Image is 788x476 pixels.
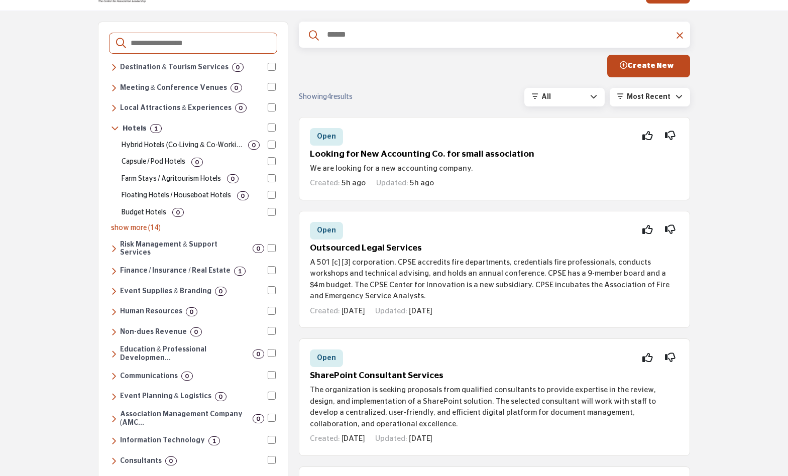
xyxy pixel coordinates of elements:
[120,372,178,381] h6: Services for messaging, public relations, video production, webinars, and content management to e...
[268,124,276,132] input: Select Hotels
[239,104,243,111] b: 0
[252,142,256,149] b: 0
[186,307,197,316] div: 0 Results For Human Resources
[191,158,203,167] div: 0 Results For Capsule / Pod Hotels
[120,241,249,258] h6: Services for cancellation insurance and transportation solutions.
[122,207,166,218] p: Affordable accommodations with basic amenities, often near highways or city outskirts.
[268,456,276,464] input: Select Consultants
[268,103,276,111] input: Select Local Attractions & Experiences
[253,349,264,359] div: 0 Results For Education & Professional Development
[195,159,199,166] b: 0
[120,287,211,296] h6: Customized event materials such as badges, branded merchandise, lanyards, and photography service...
[268,414,276,422] input: Select Association Management Company (AMC)
[120,345,249,363] h6: Training, certification, career development, and learning solutions to enhance skills, engagement...
[253,244,264,253] div: 0 Results For Risk Management & Support Services
[268,191,276,199] input: Select Floating Hotels / Houseboat Hotels
[190,327,202,336] div: 0 Results For Non-dues Revenue
[268,307,276,315] input: Select Human Resources
[234,267,246,276] div: 1 Results For Finance / Insurance / Real Estate
[541,93,551,100] span: All
[310,371,679,381] h5: SharePoint Consultant Services
[268,208,276,216] input: Select Budget Hotels
[268,349,276,357] input: Select Education & Professional Development
[342,435,365,442] span: [DATE]
[215,392,227,401] div: 0 Results For Event Planning & Logistics
[208,436,220,445] div: 1 Results For Information Technology
[122,174,221,184] p: Offer rural experiences with farm-related activities and accommodations.
[310,307,340,315] span: Created:
[310,385,679,430] p: The organization is seeking proposals from qualified consultants to provide expertise in the revi...
[268,141,276,149] input: Select Hybrid Hotels (Co-Living & Co-Working Spaces)
[194,328,198,335] b: 0
[172,208,184,217] div: 0 Results For Budget Hotels
[409,307,432,315] span: [DATE]
[375,307,407,315] span: Updated:
[176,209,180,216] b: 0
[120,267,231,275] h6: Financial management, accounting, insurance, banking, payroll, and real estate services to help o...
[257,350,260,358] b: 0
[268,174,276,182] input: Select Farm Stays / Agritourism Hotels
[231,83,242,92] div: 0 Results For Meeting & Conference Venues
[238,268,242,275] b: 1
[130,37,270,50] input: Search Categories
[268,392,276,400] input: Select Event Planning & Logistics
[268,266,276,274] input: Select Finance / Insurance / Real Estate
[111,223,276,233] p: show more (14)
[190,308,193,315] b: 0
[120,84,227,92] h6: Facilities and spaces designed for business meetings, conferences, and events.
[232,63,244,72] div: 0 Results For Destination & Tourism Services
[120,104,232,112] h6: Entertainment, cultural, and recreational destinations that enhance visitor experiences, includin...
[219,288,222,295] b: 0
[268,286,276,294] input: Select Event Supplies & Branding
[253,414,264,423] div: 0 Results For Association Management Company (AMC)
[123,125,147,133] h6: Accommodations ranging from budget to luxury, offering lodging, amenities, and services tailored ...
[342,307,365,315] span: [DATE]
[257,245,260,252] b: 0
[409,435,432,442] span: [DATE]
[122,157,186,167] p: Offer compact sleeping pods, popular in urban centers with limited space.
[317,133,336,140] span: Open
[120,307,182,316] h6: Services and solutions for employee management, benefits, recruiting, compliance, and workforce d...
[310,257,679,302] p: A 501 [c] [3] corporation, CPSE accredits fire departments, credentials fire professionals, condu...
[120,63,229,72] h6: Organizations and services that promote travel, tourism, and local attractions, including visitor...
[375,435,407,442] span: Updated:
[154,125,158,132] b: 1
[181,372,193,381] div: 0 Results For Communications
[317,227,336,234] span: Open
[120,328,187,336] h6: Programs like affinity partnerships, sponsorships, and other revenue-generating opportunities tha...
[310,435,340,442] span: Created:
[268,83,276,91] input: Select Meeting & Conference Venues
[342,179,366,187] span: 5h ago
[376,179,408,187] span: Updated:
[212,437,216,444] b: 1
[268,436,276,444] input: Select Information Technology
[627,93,670,100] span: Most Recent
[150,124,162,133] div: 1 Results For Hotels
[310,243,679,254] h5: Outsourced Legal Services
[169,457,173,464] b: 0
[227,174,239,183] div: 0 Results For Farm Stays / Agritourism Hotels
[165,456,177,465] div: 0 Results For Consultants
[310,179,340,187] span: Created:
[620,62,674,69] span: Create New
[120,410,249,427] h6: Professional management, strategic guidance, and operational support to help associations streaml...
[317,354,336,362] span: Open
[185,373,189,380] b: 0
[310,149,679,160] h5: Looking for New Accounting Co. for small association
[236,64,240,71] b: 0
[235,103,247,112] div: 0 Results For Local Attractions & Experiences
[231,175,235,182] b: 0
[237,191,249,200] div: 0 Results For Floating Hotels / Houseboat Hotels
[122,190,232,201] p: Located on water, offering a unique experience in rivers, lakes, or oceans.
[268,327,276,335] input: Select Non-dues Revenue
[235,84,238,91] b: 0
[215,287,227,296] div: 0 Results For Event Supplies & Branding
[268,63,276,71] input: Select Destination & Tourism Services
[299,92,416,102] div: Showing results
[120,392,211,401] h6: Event planning, venue selection, and on-site management for meetings, conferences, and tradeshows.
